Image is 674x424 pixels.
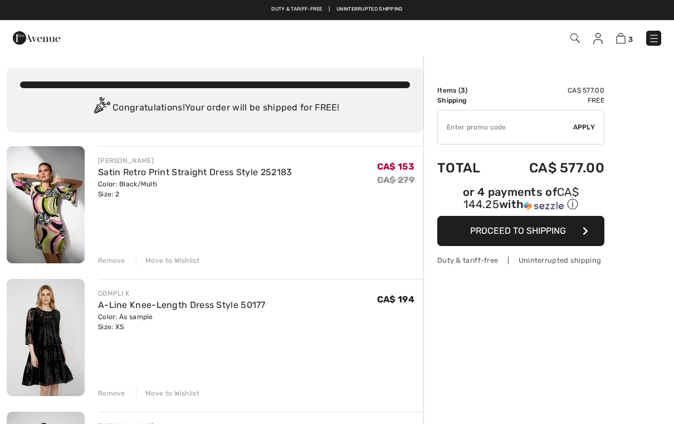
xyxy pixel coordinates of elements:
[98,288,266,298] div: COMPLI K
[628,35,633,44] span: 3
[377,294,414,305] span: CA$ 194
[437,216,604,246] button: Proceed to Shipping
[498,85,604,95] td: CA$ 577.00
[498,95,604,105] td: Free
[593,33,603,44] img: My Info
[98,167,292,177] a: Satin Retro Print Straight Dress Style 252183
[98,300,266,310] a: A-Line Knee-Length Dress Style 50177
[616,33,626,44] img: Shopping Bag
[13,27,60,49] img: 1ère Avenue
[7,279,85,396] img: A-Line Knee-Length Dress Style 50177
[13,32,60,42] a: 1ère Avenue
[437,85,498,95] td: Items ( )
[437,187,604,212] div: or 4 payments of with
[136,388,199,398] div: Move to Wishlist
[98,179,292,199] div: Color: Black/Multi Size: 2
[98,388,125,398] div: Remove
[377,175,414,185] s: CA$ 279
[470,225,566,236] span: Proceed to Shipping
[570,33,580,43] img: Search
[98,156,292,166] div: [PERSON_NAME]
[136,256,199,266] div: Move to Wishlist
[573,122,595,132] span: Apply
[437,255,604,266] div: Duty & tariff-free | Uninterrupted shipping
[438,110,573,144] input: Promo code
[524,201,564,211] img: Sezzle
[377,161,414,172] span: CA$ 153
[437,149,498,187] td: Total
[98,256,125,266] div: Remove
[616,31,633,45] a: 3
[437,95,498,105] td: Shipping
[437,187,604,216] div: or 4 payments ofCA$ 144.25withSezzle Click to learn more about Sezzle
[7,146,85,263] img: Satin Retro Print Straight Dress Style 252183
[463,185,579,211] span: CA$ 144.25
[20,97,410,119] div: Congratulations! Your order will be shipped for FREE!
[98,312,266,332] div: Color: As sample Size: XS
[90,97,113,119] img: Congratulation2.svg
[498,149,604,187] td: CA$ 577.00
[461,86,465,94] span: 3
[648,33,660,44] img: Menu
